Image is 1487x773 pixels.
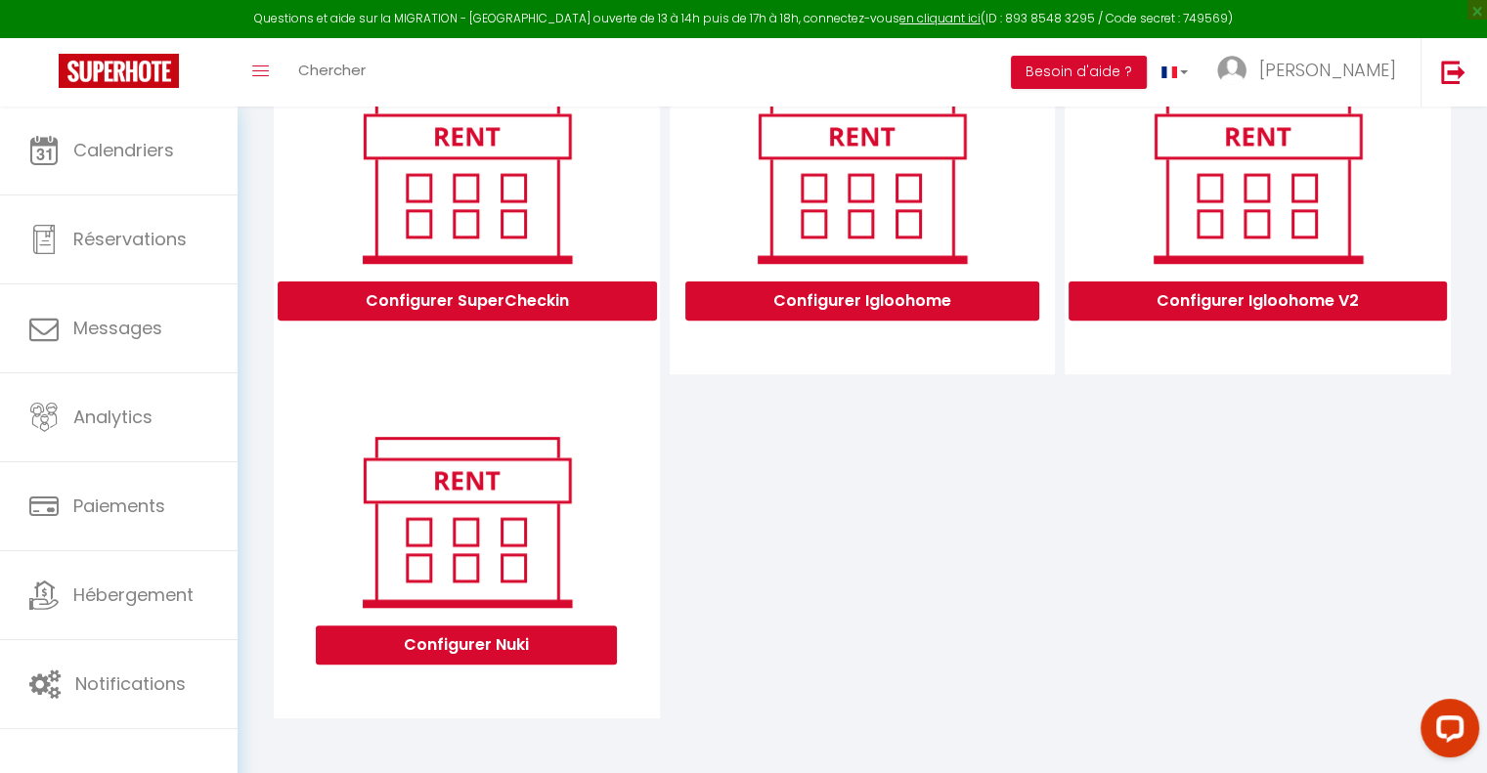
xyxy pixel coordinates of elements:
[298,60,366,80] span: Chercher
[685,281,1039,321] button: Configurer Igloohome
[1011,56,1147,89] button: Besoin d'aide ?
[899,10,981,26] a: en cliquant ici
[73,316,162,340] span: Messages
[73,405,153,429] span: Analytics
[1441,60,1465,84] img: logout
[73,582,194,607] span: Hébergement
[1133,84,1382,272] img: rent.png
[1217,56,1246,85] img: ...
[316,625,617,665] button: Configurer Nuki
[1069,281,1447,321] button: Configurer Igloohome V2
[73,227,187,251] span: Réservations
[73,494,165,518] span: Paiements
[75,671,186,696] span: Notifications
[1259,58,1396,82] span: [PERSON_NAME]
[1405,691,1487,773] iframe: LiveChat chat widget
[59,54,179,88] img: Super Booking
[737,84,986,272] img: rent.png
[1203,38,1421,107] a: ... [PERSON_NAME]
[342,428,591,616] img: rent.png
[73,138,174,162] span: Calendriers
[278,281,657,321] button: Configurer SuperCheckin
[284,38,380,107] a: Chercher
[342,84,591,272] img: rent.png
